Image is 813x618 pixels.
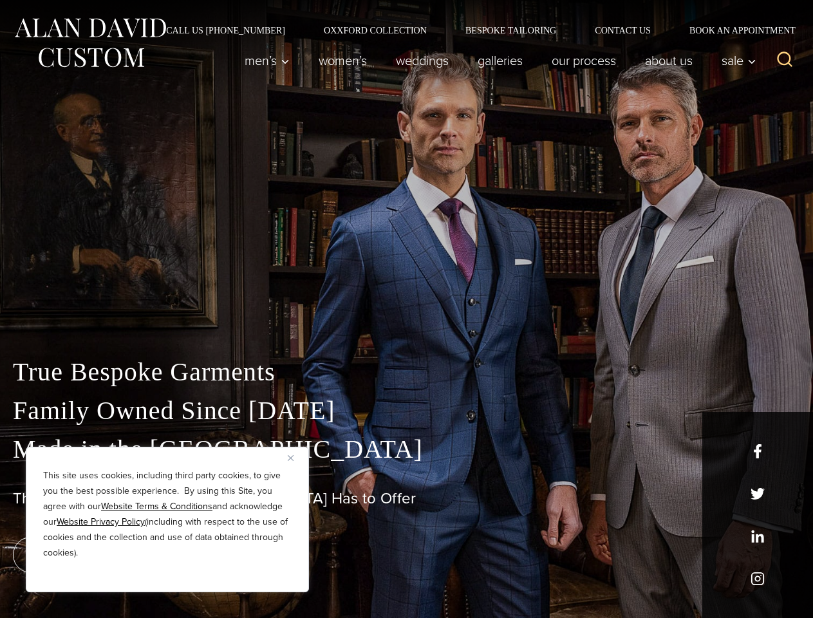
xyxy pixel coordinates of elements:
a: Website Privacy Policy [57,515,145,529]
h1: The Best Custom Suits [GEOGRAPHIC_DATA] Has to Offer [13,489,800,508]
a: Oxxford Collection [304,26,446,35]
p: This site uses cookies, including third party cookies, to give you the best possible experience. ... [43,468,292,561]
a: Website Terms & Conditions [101,500,212,513]
a: Women’s [304,48,382,73]
a: weddings [382,48,463,73]
a: Call Us [PHONE_NUMBER] [147,26,304,35]
button: View Search Form [769,45,800,76]
a: Bespoke Tailoring [446,26,575,35]
a: book an appointment [13,537,193,573]
img: Close [288,455,294,461]
a: Our Process [537,48,631,73]
a: Galleries [463,48,537,73]
p: True Bespoke Garments Family Owned Since [DATE] Made in the [GEOGRAPHIC_DATA] [13,353,800,469]
a: Book an Appointment [670,26,800,35]
img: Alan David Custom [13,14,167,71]
a: About Us [631,48,707,73]
button: Close [288,450,303,465]
a: Contact Us [575,26,670,35]
nav: Secondary Navigation [147,26,800,35]
nav: Primary Navigation [230,48,763,73]
span: Men’s [245,54,290,67]
span: Sale [722,54,756,67]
